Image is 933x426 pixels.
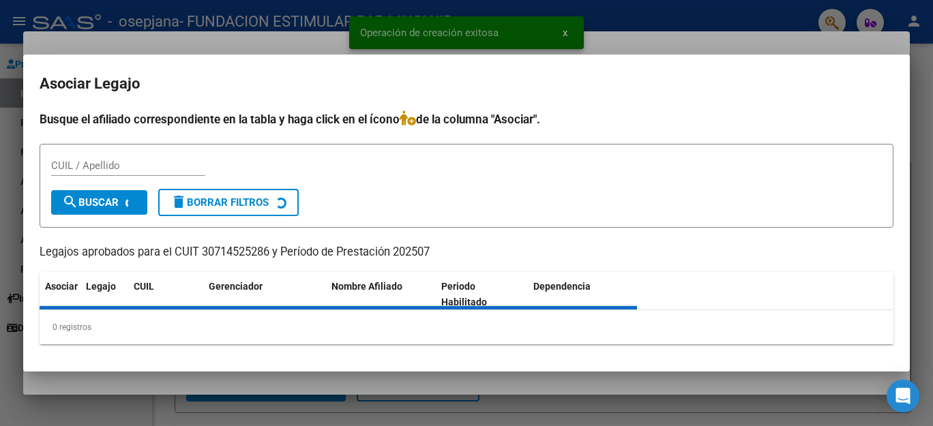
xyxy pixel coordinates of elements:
span: Periodo Habilitado [441,281,487,307]
datatable-header-cell: Gerenciador [203,272,326,317]
span: Asociar [45,281,78,292]
p: Legajos aprobados para el CUIT 30714525286 y Período de Prestación 202507 [40,244,893,261]
span: Buscar [62,196,119,209]
h2: Asociar Legajo [40,71,893,97]
span: CUIL [134,281,154,292]
datatable-header-cell: CUIL [128,272,203,317]
mat-icon: search [62,194,78,210]
span: Gerenciador [209,281,263,292]
span: Borrar Filtros [171,196,269,209]
span: Legajo [86,281,116,292]
datatable-header-cell: Legajo [80,272,128,317]
button: Buscar [51,190,147,215]
button: Borrar Filtros [158,189,299,216]
div: 0 registros [40,310,893,344]
datatable-header-cell: Dependencia [528,272,638,317]
span: Dependencia [533,281,591,292]
div: Open Intercom Messenger [887,380,919,412]
span: Nombre Afiliado [331,281,402,292]
datatable-header-cell: Asociar [40,272,80,317]
datatable-header-cell: Nombre Afiliado [326,272,436,317]
datatable-header-cell: Periodo Habilitado [436,272,528,317]
mat-icon: delete [171,194,187,210]
h4: Busque el afiliado correspondiente en la tabla y haga click en el ícono de la columna "Asociar". [40,110,893,128]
